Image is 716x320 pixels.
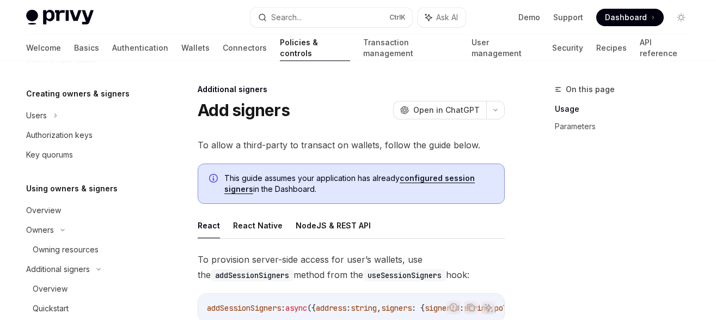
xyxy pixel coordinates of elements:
[26,87,130,100] h5: Creating owners & signers
[198,84,505,95] div: Additional signers
[112,35,168,61] a: Authentication
[250,8,413,27] button: Search...CtrlK
[17,125,157,145] a: Authorization keys
[26,182,118,195] h5: Using owners & signers
[555,118,699,135] a: Parameters
[223,35,267,61] a: Connectors
[363,35,458,61] a: Transaction management
[211,269,293,281] code: addSessionSigners
[207,303,281,313] span: addSessionSigners
[363,269,446,281] code: useSessionSigners
[26,148,73,161] div: Key quorums
[393,101,486,119] button: Open in ChatGPT
[672,9,690,26] button: Toggle dark mode
[281,303,285,313] span: :
[26,10,94,25] img: light logo
[33,243,99,256] div: Owning resources
[412,303,425,313] span: : {
[351,303,377,313] span: string
[596,9,664,26] a: Dashboard
[472,35,539,61] a: User management
[271,11,302,24] div: Search...
[605,12,647,23] span: Dashboard
[566,83,615,96] span: On this page
[198,137,505,153] span: To allow a third-party to transact on wallets, follow the guide below.
[316,303,346,313] span: address
[464,300,478,315] button: Copy the contents from the code block
[555,100,699,118] a: Usage
[26,263,90,276] div: Additional signers
[552,35,583,61] a: Security
[381,303,412,313] span: signers
[74,35,99,61] a: Basics
[418,8,466,27] button: Ask AI
[17,201,157,220] a: Overview
[17,299,157,318] a: Quickstart
[17,240,157,259] a: Owning resources
[346,303,351,313] span: :
[446,300,461,315] button: Report incorrect code
[33,302,69,315] div: Quickstart
[233,213,283,238] button: React Native
[33,282,68,295] div: Overview
[640,35,690,61] a: API reference
[518,12,540,23] a: Demo
[296,213,371,238] button: NodeJS & REST API
[17,145,157,165] a: Key quorums
[425,303,460,313] span: signerId
[26,204,61,217] div: Overview
[307,303,316,313] span: ({
[285,303,307,313] span: async
[209,174,220,185] svg: Info
[460,303,464,313] span: :
[389,13,406,22] span: Ctrl K
[26,35,61,61] a: Welcome
[198,100,290,120] h1: Add signers
[481,300,495,315] button: Ask AI
[26,224,54,237] div: Owners
[224,173,493,195] span: This guide assumes your application has already in the Dashboard.
[198,252,505,282] span: To provision server-side access for user’s wallets, use the method from the hook:
[280,35,350,61] a: Policies & controls
[413,105,480,116] span: Open in ChatGPT
[26,109,47,122] div: Users
[553,12,583,23] a: Support
[26,129,93,142] div: Authorization keys
[17,279,157,299] a: Overview
[596,35,627,61] a: Recipes
[181,35,210,61] a: Wallets
[198,213,220,238] button: React
[436,12,458,23] span: Ask AI
[377,303,381,313] span: ,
